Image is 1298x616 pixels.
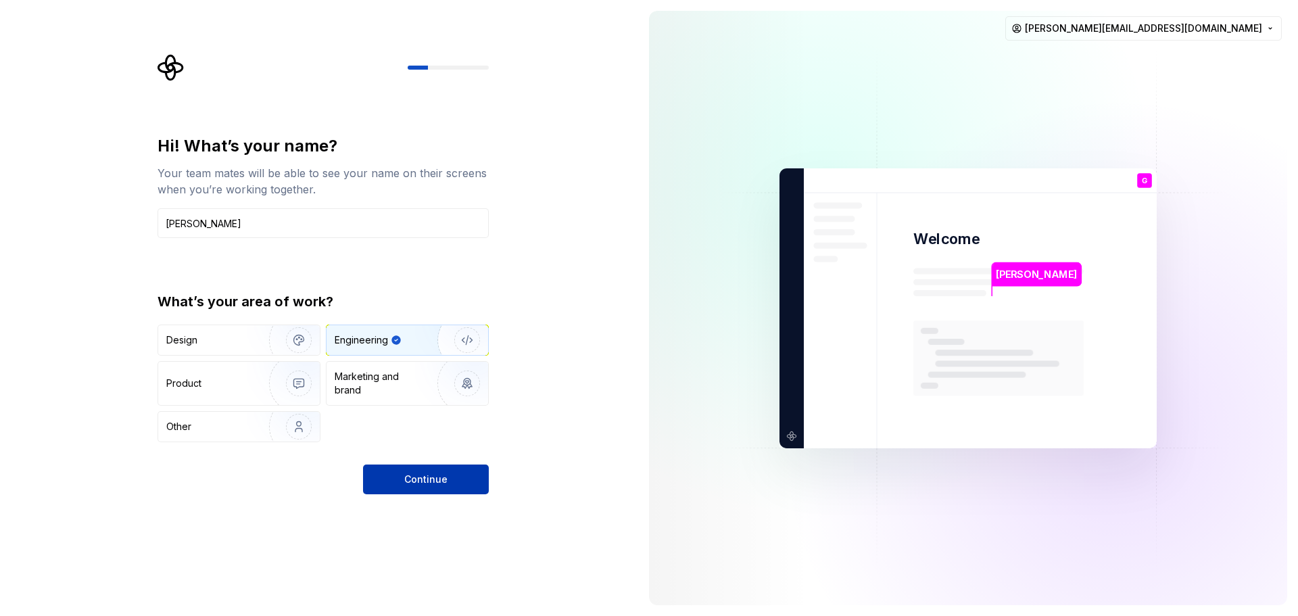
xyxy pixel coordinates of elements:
[363,465,489,494] button: Continue
[158,54,185,81] svg: Supernova Logo
[335,370,426,397] div: Marketing and brand
[1142,176,1147,184] p: G
[166,420,191,433] div: Other
[158,165,489,197] div: Your team mates will be able to see your name on their screens when you’re working together.
[404,473,448,486] span: Continue
[166,377,201,390] div: Product
[166,333,197,347] div: Design
[1025,22,1262,35] span: [PERSON_NAME][EMAIL_ADDRESS][DOMAIN_NAME]
[158,208,489,238] input: Han Solo
[335,333,388,347] div: Engineering
[996,266,1077,281] p: [PERSON_NAME]
[158,292,489,311] div: What’s your area of work?
[158,135,489,157] div: Hi! What’s your name?
[1005,16,1282,41] button: [PERSON_NAME][EMAIL_ADDRESS][DOMAIN_NAME]
[913,229,980,249] p: Welcome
